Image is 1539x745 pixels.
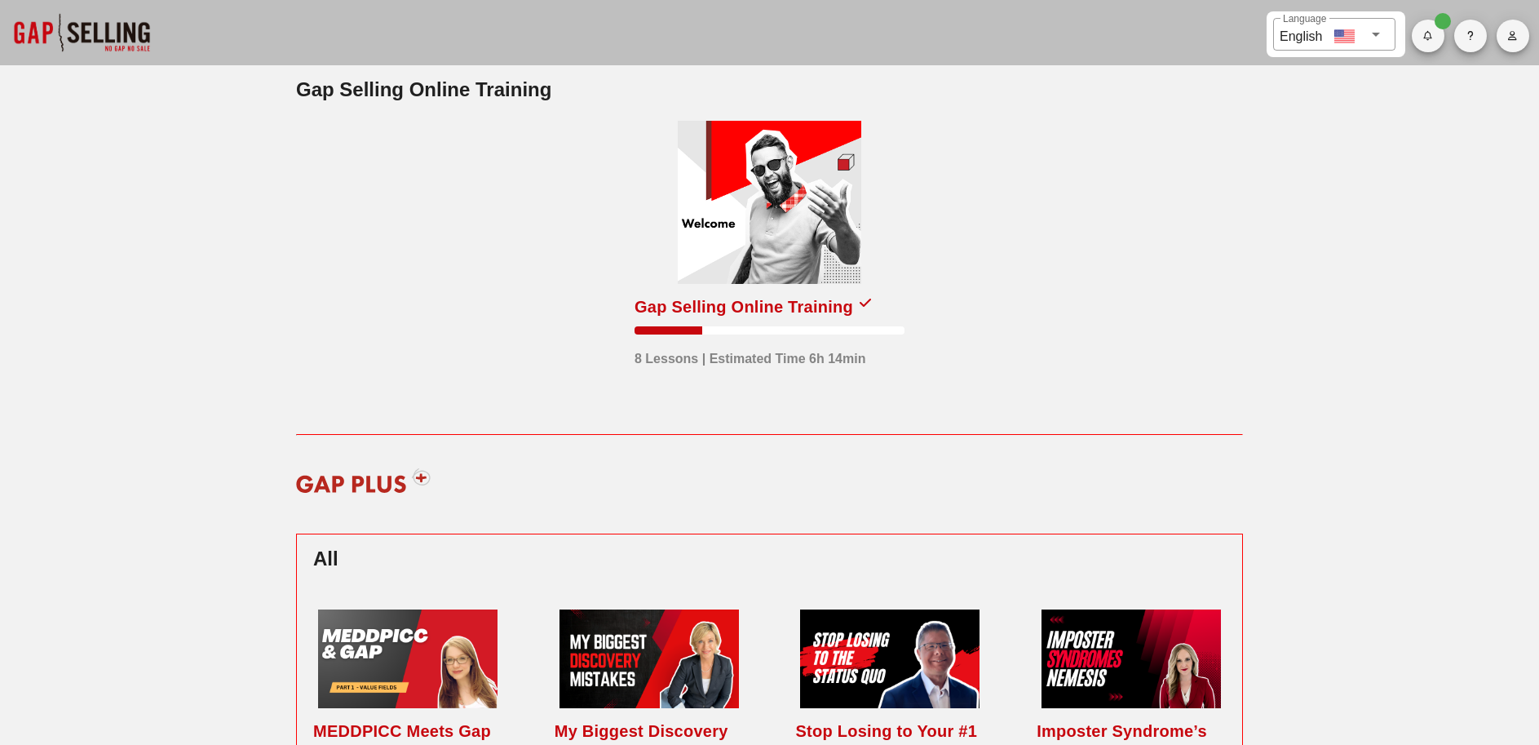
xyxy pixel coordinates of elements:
[1280,23,1322,47] div: English
[296,75,1243,104] h2: Gap Selling Online Training
[1283,13,1326,25] label: Language
[285,456,441,505] img: gap-plus-logo-red.svg
[635,341,865,369] div: 8 Lessons | Estimated Time 6h 14min
[635,294,853,320] div: Gap Selling Online Training
[313,544,1226,574] h2: All
[1435,13,1451,29] span: Badge
[1273,18,1395,51] div: LanguageEnglish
